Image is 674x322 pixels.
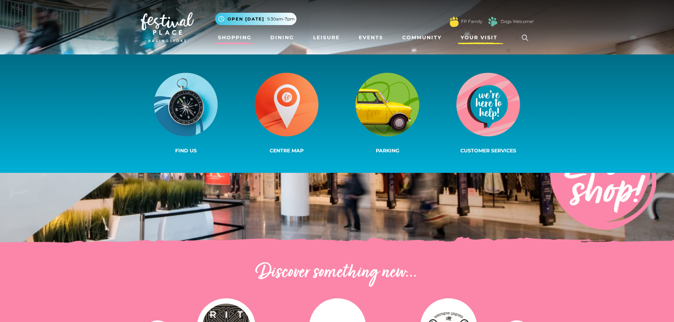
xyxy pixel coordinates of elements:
span: Parking [376,147,399,154]
a: Events [356,31,386,44]
a: Your Visit [458,31,504,44]
span: Customer Services [460,147,516,154]
img: Festival Place Logo [141,12,194,42]
span: Centre Map [270,147,304,154]
a: Parking [337,71,438,156]
span: 9.30am-7pm [267,16,295,22]
a: Community [399,31,444,44]
a: Dogs Welcome! [501,18,534,25]
span: Open [DATE] [227,16,264,22]
a: Customer Services [438,71,539,156]
a: Centre Map [236,71,337,156]
a: Find us [136,71,236,156]
a: Leisure [310,31,342,44]
a: Shopping [215,31,254,44]
span: Find us [175,147,197,154]
button: Open [DATE] 9.30am-7pm [215,13,296,25]
h2: Discover something new... [141,262,534,284]
a: FP Family [461,18,482,25]
a: Dining [267,31,297,44]
span: Your Visit [461,34,497,41]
